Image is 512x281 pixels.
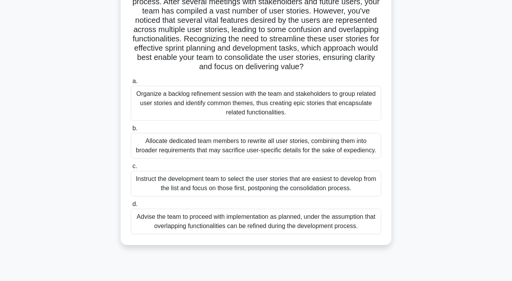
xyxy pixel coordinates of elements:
[131,133,381,158] div: Allocate dedicated team members to rewrite all user stories, combining them into broader requirem...
[132,163,137,169] span: c.
[131,209,381,234] div: Advise the team to proceed with implementation as planned, under the assumption that overlapping ...
[131,171,381,196] div: Instruct the development team to select the user stories that are easiest to develop from the lis...
[132,125,137,131] span: b.
[132,201,137,207] span: d.
[132,78,137,84] span: a.
[131,86,381,121] div: Organize a backlog refinement session with the team and stakeholders to group related user storie...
